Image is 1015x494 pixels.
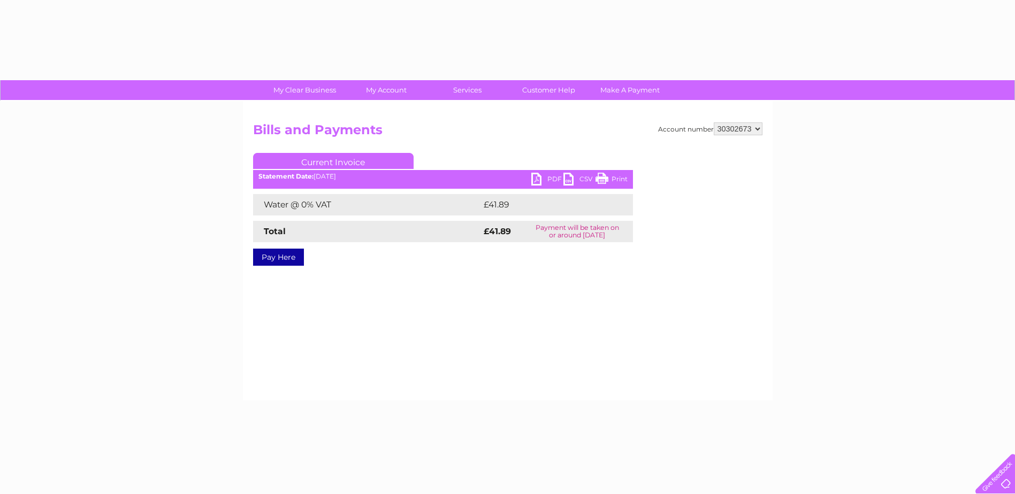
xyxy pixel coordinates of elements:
a: Make A Payment [586,80,674,100]
a: CSV [563,173,596,188]
strong: £41.89 [484,226,511,236]
td: Water @ 0% VAT [253,194,481,215]
div: [DATE] [253,173,633,180]
a: Customer Help [505,80,593,100]
a: My Clear Business [261,80,349,100]
a: PDF [531,173,563,188]
strong: Total [264,226,286,236]
a: Pay Here [253,249,304,266]
a: Print [596,173,628,188]
td: Payment will be taken on or around [DATE] [522,221,633,242]
a: Services [423,80,512,100]
div: Account number [658,122,762,135]
td: £41.89 [481,194,610,215]
a: My Account [342,80,430,100]
h2: Bills and Payments [253,122,762,143]
b: Statement Date: [258,172,314,180]
a: Current Invoice [253,153,414,169]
